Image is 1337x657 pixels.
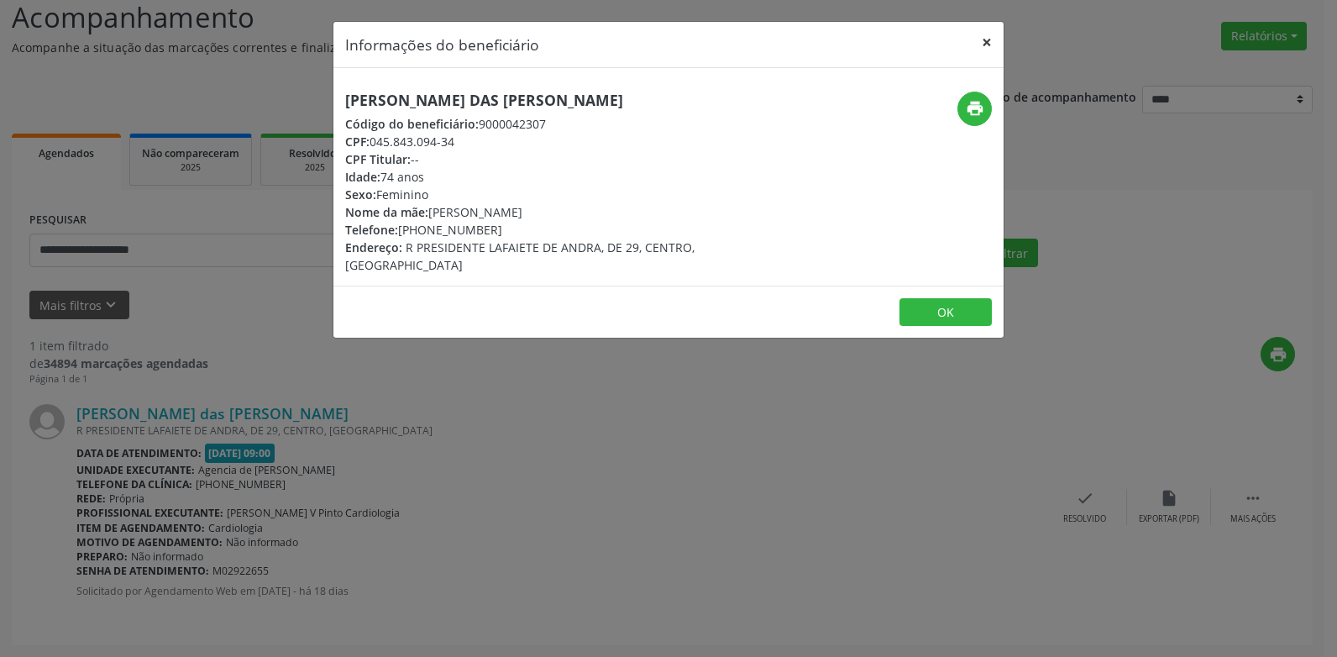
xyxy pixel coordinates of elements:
div: 74 anos [345,168,768,186]
h5: [PERSON_NAME] das [PERSON_NAME] [345,92,768,109]
span: Nome da mãe: [345,204,428,220]
span: Sexo: [345,187,376,202]
div: [PHONE_NUMBER] [345,221,768,239]
i: print [966,99,984,118]
div: -- [345,150,768,168]
span: Código do beneficiário: [345,116,479,132]
button: Close [970,22,1004,63]
span: CPF: [345,134,370,150]
span: Endereço: [345,239,402,255]
div: Feminino [345,186,768,203]
div: [PERSON_NAME] [345,203,768,221]
span: Telefone: [345,222,398,238]
span: CPF Titular: [345,151,411,167]
span: R PRESIDENTE LAFAIETE DE ANDRA, DE 29, CENTRO, [GEOGRAPHIC_DATA] [345,239,695,273]
button: print [957,92,992,126]
span: Idade: [345,169,380,185]
div: 045.843.094-34 [345,133,768,150]
button: OK [899,298,992,327]
div: 9000042307 [345,115,768,133]
h5: Informações do beneficiário [345,34,539,55]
